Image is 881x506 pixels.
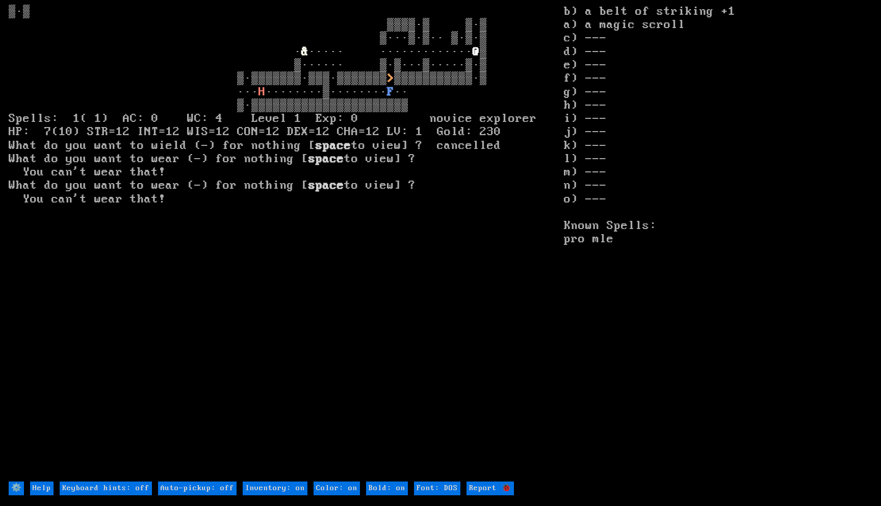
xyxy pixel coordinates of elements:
[9,482,24,495] input: ⚙️
[473,45,480,59] font: @
[316,139,351,153] b: space
[60,482,152,495] input: Keyboard hints: off
[308,179,344,192] b: space
[387,85,394,99] font: F
[30,482,54,495] input: Help
[366,482,408,495] input: Bold: on
[258,85,266,99] font: H
[314,482,360,495] input: Color: on
[564,5,872,480] stats: b) a belt of striking +1 a) a magic scroll c) --- d) --- e) --- f) --- g) --- h) --- i) --- j) --...
[414,482,460,495] input: Font: DOS
[301,45,308,59] font: &
[308,152,344,166] b: space
[387,71,394,85] font: >
[243,482,307,495] input: Inventory: on
[158,482,237,495] input: Auto-pickup: off
[467,482,514,495] input: Report 🐞
[9,5,564,480] larn: ▒·▒ ▒▒▒▒·▒ ▒·▒ ▒···▒·▒·· ▒·▒·▒ · ····· ············· ▒ ▒······ ▒·▒···▒·····▒·▒ ▒·▒▒▒▒▒▒▒·▒▒▒·▒▒▒▒...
